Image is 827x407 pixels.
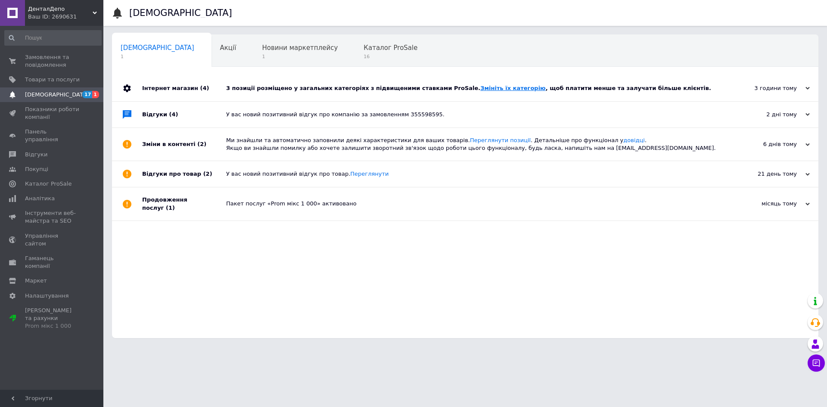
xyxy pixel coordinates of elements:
span: Новини маркетплейсу [262,44,338,52]
div: Продовження послуг [142,187,226,220]
span: 1 [262,53,338,60]
span: Інструменти веб-майстра та SEO [25,209,80,225]
a: Переглянути позиції [470,137,531,143]
h1: [DEMOGRAPHIC_DATA] [129,8,232,18]
div: Ми знайшли та автоматично заповнили деякі характеристики для ваших товарів. . Детальніше про функ... [226,137,724,152]
span: ДенталДепо [28,5,93,13]
div: Інтернет магазин [142,75,226,101]
input: Пошук [4,30,102,46]
div: У вас новий позитивний відгук про товар. [226,170,724,178]
span: Панель управління [25,128,80,143]
span: 1 [121,53,194,60]
a: Змініть їх категорію [480,85,545,91]
div: 3 години тому [724,84,810,92]
div: Ваш ID: 2690631 [28,13,103,21]
span: Каталог ProSale [25,180,72,188]
div: 6 днів тому [724,140,810,148]
span: Замовлення та повідомлення [25,53,80,69]
span: 16 [364,53,417,60]
span: Акції [220,44,236,52]
a: Переглянути [350,171,389,177]
div: Зміни в контенті [142,128,226,161]
span: Управління сайтом [25,232,80,248]
span: Аналітика [25,195,55,202]
span: [DEMOGRAPHIC_DATA] [121,44,194,52]
div: місяць тому [724,200,810,208]
div: 3 позиції розміщено у загальних категоріях з підвищеними ставками ProSale. , щоб платити менше та... [226,84,724,92]
span: Відгуки [25,151,47,158]
span: 1 [92,91,99,98]
span: Гаманець компанії [25,255,80,270]
a: довідці [623,137,645,143]
div: 2 дні тому [724,111,810,118]
span: (2) [197,141,206,147]
div: Пакет послуг «Prom мікс 1 000» активовано [226,200,724,208]
div: У вас новий позитивний відгук про компанію за замовленням 355598595. [226,111,724,118]
div: Відгуки про товар [142,161,226,187]
div: Prom мікс 1 000 [25,322,80,330]
span: [DEMOGRAPHIC_DATA] [25,91,89,99]
span: (4) [200,85,209,91]
span: Товари та послуги [25,76,80,84]
span: [PERSON_NAME] та рахунки [25,307,80,330]
div: 21 день тому [724,170,810,178]
span: Налаштування [25,292,69,300]
span: 17 [82,91,92,98]
span: (4) [169,111,178,118]
span: (1) [166,205,175,211]
span: Маркет [25,277,47,285]
span: Каталог ProSale [364,44,417,52]
button: Чат з покупцем [808,354,825,372]
div: Відгуки [142,102,226,127]
span: Показники роботи компанії [25,106,80,121]
span: (2) [203,171,212,177]
span: Покупці [25,165,48,173]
